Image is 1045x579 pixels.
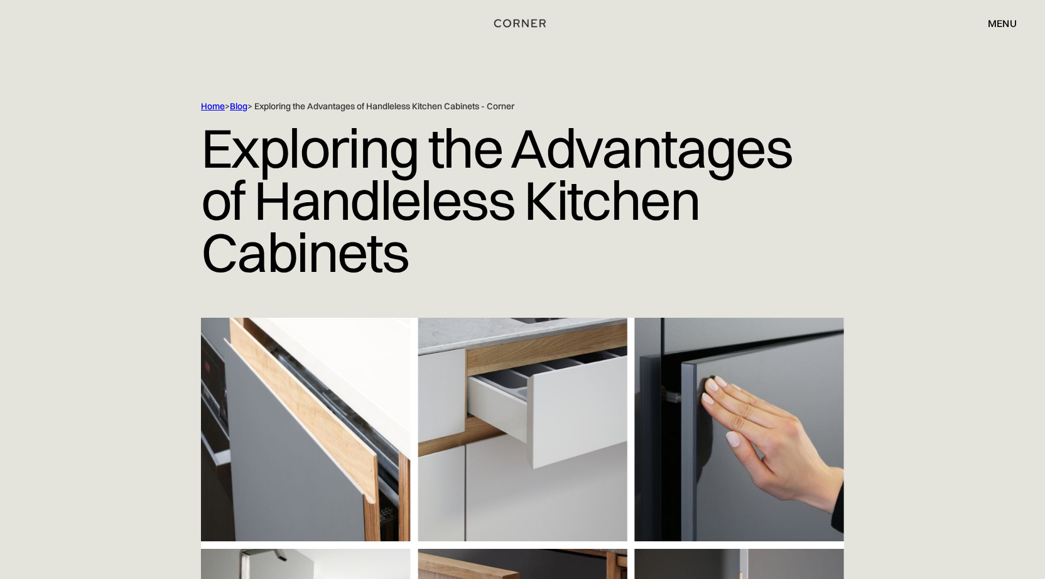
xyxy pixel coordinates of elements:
h1: Exploring the Advantages of Handleless Kitchen Cabinets [201,112,844,288]
div: > > Exploring the Advantages of Handleless Kitchen Cabinets - Corner [201,100,791,112]
a: home [479,15,566,31]
div: menu [975,13,1017,34]
div: menu [988,18,1017,28]
a: Home [201,100,225,112]
a: Blog [230,100,247,112]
